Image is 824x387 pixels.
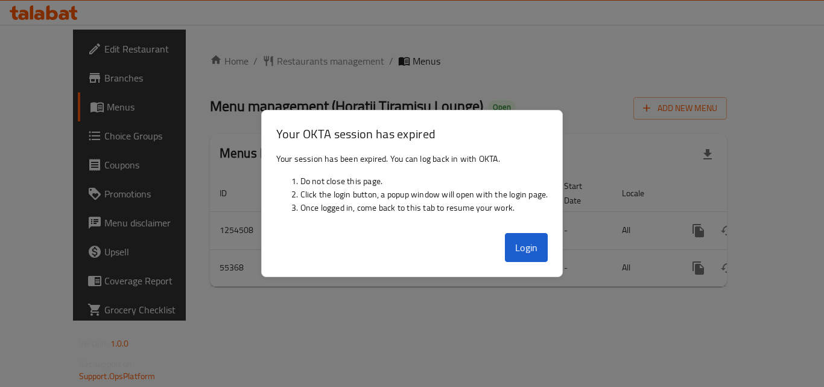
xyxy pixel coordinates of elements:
h3: Your OKTA session has expired [276,125,548,142]
li: Do not close this page. [300,174,548,188]
button: Login [505,233,548,262]
div: Your session has been expired. You can log back in with OKTA. [262,147,563,228]
li: Once logged in, come back to this tab to resume your work. [300,201,548,214]
li: Click the login button, a popup window will open with the login page. [300,188,548,201]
